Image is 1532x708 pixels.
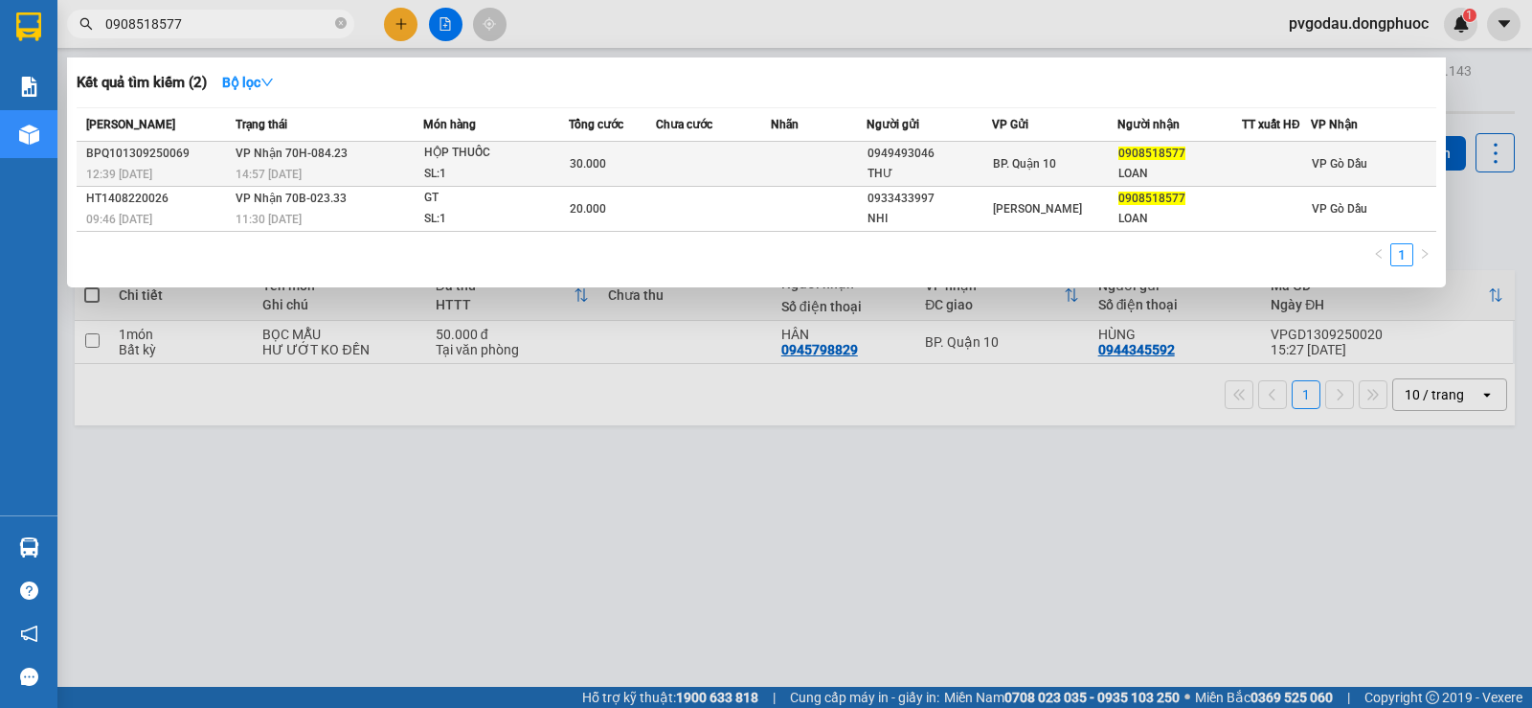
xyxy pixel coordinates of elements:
[867,164,991,184] div: THƯ
[992,118,1028,131] span: VP Gửi
[1118,209,1242,229] div: LOAN
[86,189,230,209] div: HT1408220026
[222,75,274,90] strong: Bộ lọc
[867,189,991,209] div: 0933433997
[771,118,799,131] span: Nhãn
[1242,118,1300,131] span: TT xuất HĐ
[77,73,207,93] h3: Kết quả tìm kiếm ( 2 )
[656,118,712,131] span: Chưa cước
[1367,243,1390,266] button: left
[424,164,568,185] div: SL: 1
[1311,118,1358,131] span: VP Nhận
[20,668,38,686] span: message
[1312,157,1367,171] span: VP Gò Dầu
[1373,248,1385,260] span: left
[19,125,39,145] img: warehouse-icon
[19,77,39,97] img: solution-icon
[236,118,287,131] span: Trạng thái
[236,192,347,205] span: VP Nhận 70B-023.33
[1312,202,1367,216] span: VP Gò Dầu
[20,625,38,643] span: notification
[79,17,93,31] span: search
[86,168,152,181] span: 12:39 [DATE]
[236,147,348,160] span: VP Nhận 70H-084.23
[424,188,568,209] div: GT
[86,144,230,164] div: BPQ101309250069
[867,118,919,131] span: Người gửi
[86,213,152,226] span: 09:46 [DATE]
[1118,192,1185,205] span: 0908518577
[20,582,38,600] span: question-circle
[993,157,1056,171] span: BP. Quận 10
[1390,243,1413,266] li: 1
[16,12,41,41] img: logo-vxr
[1118,164,1242,184] div: LOAN
[570,157,606,171] span: 30.000
[423,118,476,131] span: Món hàng
[424,209,568,230] div: SL: 1
[236,168,302,181] span: 14:57 [DATE]
[867,209,991,229] div: NHI
[236,213,302,226] span: 11:30 [DATE]
[569,118,623,131] span: Tổng cước
[1118,147,1185,160] span: 0908518577
[207,67,289,98] button: Bộ lọcdown
[19,537,39,558] img: warehouse-icon
[335,17,347,29] span: close-circle
[1391,244,1412,265] a: 1
[1367,243,1390,266] li: Previous Page
[1117,118,1180,131] span: Người nhận
[105,13,331,34] input: Tìm tên, số ĐT hoặc mã đơn
[424,143,568,164] div: HỘP THUỐC
[867,144,991,164] div: 0949493046
[1413,243,1436,266] button: right
[1419,248,1431,260] span: right
[335,15,347,34] span: close-circle
[86,118,175,131] span: [PERSON_NAME]
[993,202,1082,216] span: [PERSON_NAME]
[1413,243,1436,266] li: Next Page
[570,202,606,216] span: 20.000
[260,76,274,89] span: down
